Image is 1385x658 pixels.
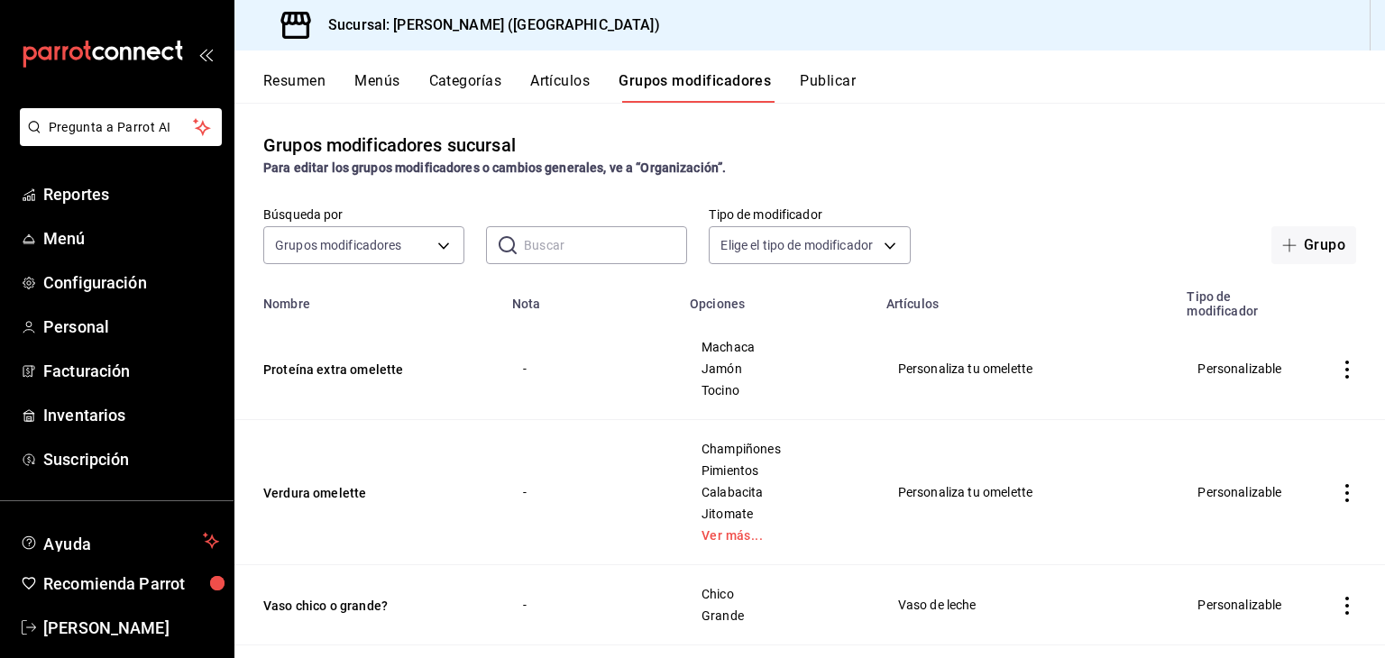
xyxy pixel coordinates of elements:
[263,597,480,615] button: Vaso chico o grande?
[198,47,213,61] button: open_drawer_menu
[43,571,219,596] span: Recomienda Parrot
[1271,226,1356,264] button: Grupo
[501,279,679,318] th: Nota
[263,160,726,175] strong: Para editar los grupos modificadores o cambios generales, ve a “Organización”.
[43,530,196,552] span: Ayuda
[43,616,219,640] span: [PERSON_NAME]
[263,361,480,379] button: Proteína extra omelette
[679,279,876,318] th: Opciones
[1176,318,1309,420] td: Personalizable
[702,384,853,397] span: Tocino
[1176,565,1309,645] td: Personalizable
[49,118,194,137] span: Pregunta a Parrot AI
[702,443,853,455] span: Champiñones
[43,270,219,295] span: Configuración
[501,318,679,420] td: -
[43,359,219,383] span: Facturación
[524,227,687,263] input: Buscar
[619,72,771,103] button: Grupos modificadores
[702,609,853,622] span: Grande
[1176,279,1309,318] th: Tipo de modificador
[1176,420,1309,565] td: Personalizable
[501,565,679,645] td: -
[275,236,402,254] span: Grupos modificadores
[43,403,219,427] span: Inventarios
[1338,484,1356,502] button: actions
[709,208,910,221] label: Tipo de modificador
[720,236,873,254] span: Elige el tipo de modificador
[43,226,219,251] span: Menú
[354,72,399,103] button: Menús
[263,72,326,103] button: Resumen
[800,72,856,103] button: Publicar
[43,447,219,471] span: Suscripción
[263,72,1385,103] div: navigation tabs
[702,588,853,600] span: Chico
[1338,361,1356,379] button: actions
[263,484,480,502] button: Verdura omelette
[13,131,222,150] a: Pregunta a Parrot AI
[702,341,853,353] span: Machaca
[43,182,219,206] span: Reportes
[702,529,853,542] a: Ver más...
[702,486,853,498] span: Calabacita
[429,72,502,103] button: Categorías
[263,208,464,221] label: Búsqueda por
[43,315,219,339] span: Personal
[263,132,516,159] div: Grupos modificadores sucursal
[530,72,590,103] button: Artículos
[234,279,501,318] th: Nombre
[702,362,853,375] span: Jamón
[314,14,660,36] h3: Sucursal: [PERSON_NAME] ([GEOGRAPHIC_DATA])
[501,420,679,565] td: -
[702,507,853,520] span: Jitomate
[1338,597,1356,615] button: actions
[876,279,1177,318] th: Artículos
[898,599,1154,611] span: Vaso de leche
[702,464,853,477] span: Pimientos
[898,362,1154,375] span: Personaliza tu omelette
[898,486,1154,498] span: Personaliza tu omelette
[20,108,222,146] button: Pregunta a Parrot AI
